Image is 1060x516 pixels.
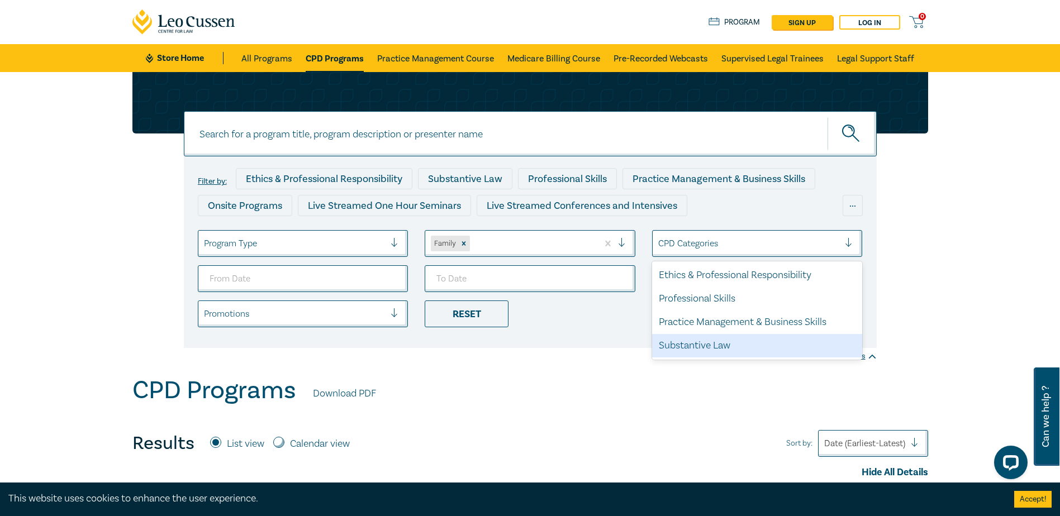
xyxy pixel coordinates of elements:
label: Calendar view [290,437,350,451]
span: Can we help ? [1040,374,1051,459]
div: 10 CPD Point Packages [515,222,637,243]
span: 0 [919,13,926,20]
input: select [204,308,206,320]
a: All Programs [241,44,292,72]
span: Sort by: [786,437,812,450]
a: Supervised Legal Trainees [721,44,824,72]
div: Practice Management & Business Skills [622,168,815,189]
div: Live Streamed One Hour Seminars [298,195,471,216]
input: Search for a program title, program description or presenter name [184,111,877,156]
a: Legal Support Staff [837,44,914,72]
h4: Results [132,432,194,455]
div: Substantive Law [652,334,863,357]
iframe: LiveChat chat widget [985,441,1032,488]
input: select [472,237,474,250]
input: From Date [198,265,408,292]
a: Pre-Recorded Webcasts [614,44,708,72]
div: This website uses cookies to enhance the user experience. [8,491,997,506]
div: Pre-Recorded Webcasts [381,222,509,243]
a: Store Home [146,52,224,64]
label: List view [227,437,264,451]
input: select [204,237,206,250]
div: National Programs [643,222,745,243]
div: Onsite Programs [198,195,292,216]
a: sign up [772,15,833,30]
a: Practice Management Course [377,44,494,72]
input: Sort by [824,437,826,450]
div: Remove Family [458,236,470,251]
div: Substantive Law [418,168,512,189]
div: Hide All Details [132,465,928,480]
a: Medicare Billing Course [507,44,600,72]
div: Professional Skills [652,287,863,310]
div: Family [431,236,458,251]
div: Live Streamed Conferences and Intensives [477,195,687,216]
div: ... [843,195,863,216]
h1: CPD Programs [132,376,296,405]
div: Ethics & Professional Responsibility [652,264,863,287]
div: Reset [425,300,508,327]
button: Accept cookies [1014,491,1052,508]
div: Practice Management & Business Skills [652,310,863,334]
a: Download PDF [313,386,376,401]
label: Filter by: [198,177,227,186]
a: CPD Programs [306,44,364,72]
input: To Date [425,265,635,292]
input: select [658,237,660,250]
div: Ethics & Professional Responsibility [236,168,412,189]
div: Professional Skills [518,168,617,189]
div: Live Streamed Practical Workshops [198,222,375,243]
a: Log in [839,15,900,30]
a: Program [709,16,760,28]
